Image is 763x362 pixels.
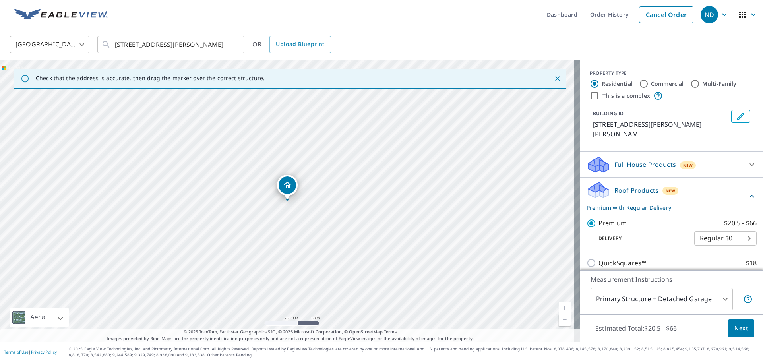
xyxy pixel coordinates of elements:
span: Next [734,323,748,333]
label: Multi-Family [702,80,737,88]
a: Terms of Use [4,349,29,355]
p: © 2025 Eagle View Technologies, Inc. and Pictometry International Corp. All Rights Reserved. Repo... [69,346,759,358]
input: Search by address or latitude-longitude [115,33,228,56]
p: QuickSquares™ [598,258,646,268]
a: Terms [384,329,397,335]
p: $20.5 - $66 [724,218,757,228]
button: Next [728,319,754,337]
label: Commercial [651,80,684,88]
p: $18 [746,258,757,268]
p: Premium [598,218,627,228]
p: | [4,350,57,354]
div: Dropped pin, building 1, Residential property, 2084 Lonedell Rd Arnold, MO 63010 [277,175,298,199]
a: Privacy Policy [31,349,57,355]
a: Current Level 17, Zoom Out [559,314,571,326]
div: [GEOGRAPHIC_DATA] [10,33,89,56]
p: Estimated Total: $20.5 - $66 [589,319,683,337]
div: Roof ProductsNewPremium with Regular Delivery [587,181,757,212]
label: This is a complex [602,92,650,100]
div: ND [701,6,718,23]
span: New [666,188,676,194]
a: Cancel Order [639,6,693,23]
p: Delivery [587,235,694,242]
div: PROPERTY TYPE [590,70,753,77]
p: Roof Products [614,186,658,195]
span: Upload Blueprint [276,39,324,49]
span: Your report will include the primary structure and a detached garage if one exists. [743,294,753,304]
a: Upload Blueprint [269,36,331,53]
a: OpenStreetMap [349,329,382,335]
p: Premium with Regular Delivery [587,203,747,212]
img: EV Logo [14,9,108,21]
div: Full House ProductsNew [587,155,757,174]
a: Current Level 17, Zoom In [559,302,571,314]
span: © 2025 TomTom, Earthstar Geographics SIO, © 2025 Microsoft Corporation, © [184,329,397,335]
label: Residential [602,80,633,88]
button: Close [552,74,563,84]
span: New [683,162,693,168]
p: Full House Products [614,160,676,169]
div: Aerial [10,308,69,327]
p: [STREET_ADDRESS][PERSON_NAME][PERSON_NAME] [593,120,728,139]
div: OR [252,36,331,53]
div: Primary Structure + Detached Garage [591,288,733,310]
p: Check that the address is accurate, then drag the marker over the correct structure. [36,75,265,82]
div: Aerial [28,308,49,327]
div: Regular $0 [694,227,757,250]
p: Measurement Instructions [591,275,753,284]
p: BUILDING ID [593,110,624,117]
button: Edit building 1 [731,110,750,123]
